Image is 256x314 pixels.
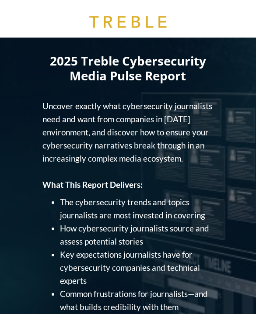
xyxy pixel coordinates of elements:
[50,52,206,84] span: 2025 Treble Cybersecurity Media Pulse Report
[42,179,143,190] strong: What This Report Delivers:
[60,223,209,246] span: How cybersecurity journalists source and assess potential stories
[60,289,208,312] span: Common frustrations for journalists—and what builds credibility with them
[42,101,212,163] span: Uncover exactly what cybersecurity journalists need and want from companies in [DATE] environment...
[60,197,205,220] span: The cybersecurity trends and topics journalists are most invested in covering
[60,249,200,286] span: Key expectations journalists have for cybersecurity companies and technical experts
